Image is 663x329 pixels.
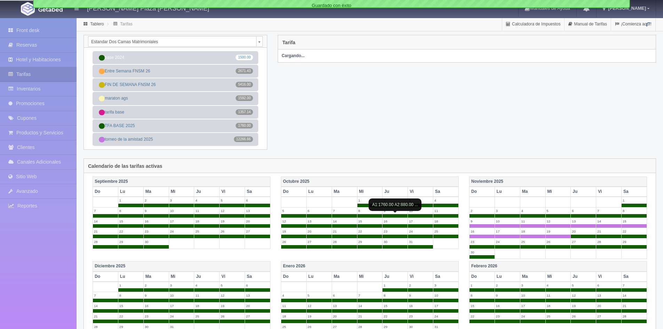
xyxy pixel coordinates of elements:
th: Mi [169,187,194,197]
label: 30 [469,249,495,256]
th: Vi [408,272,433,282]
th: Ju [194,187,220,197]
label: 1 [382,282,408,289]
label: 9 [495,292,520,299]
label: 30 [382,238,408,245]
span: 2671.43 [236,68,253,74]
label: 2 [408,282,433,289]
label: 6 [596,282,621,289]
label: 3 [433,282,458,289]
label: 12 [307,303,332,309]
label: 3 [495,207,520,214]
label: 10 [169,207,194,214]
label: 21 [93,228,118,235]
th: Ju [194,272,220,282]
label: 20 [596,303,621,309]
label: 6 [571,207,596,214]
label: 1 [357,197,382,204]
th: Vi [408,187,433,197]
label: 14 [93,218,118,225]
span: 1592.00 [236,95,253,101]
a: base 20241500.00 [93,51,258,64]
label: 5 [220,197,245,204]
label: 23 [382,228,408,235]
th: Ma [332,187,357,197]
label: 5 [220,282,245,289]
label: 19 [546,228,571,235]
label: 16 [382,218,408,225]
label: 16 [495,303,520,309]
label: 1 [118,197,143,204]
label: 24 [495,238,520,245]
label: 1 [622,197,647,204]
label: 10 [433,292,458,299]
label: 7 [332,207,357,214]
a: FIN DE SEMANA FNSM 265416.00 [93,78,258,91]
label: 23 [469,238,495,245]
th: Mi [545,187,571,197]
label: 21 [596,228,621,235]
label: 11 [546,292,571,299]
label: 25 [194,313,219,320]
label: 13 [307,218,332,225]
th: Do [281,187,306,197]
th: Do [469,187,495,197]
th: Sa [433,272,459,282]
label: 24 [408,228,433,235]
label: 3 [520,282,545,289]
label: 1 [469,282,495,289]
label: 21 [93,313,118,320]
label: 8 [382,292,408,299]
label: 6 [245,197,270,204]
a: Tarifas [120,22,132,26]
label: 19 [307,313,332,320]
th: Febrero 2026 [469,261,647,272]
label: 21 [332,228,357,235]
label: 27 [596,313,621,320]
label: 7 [93,292,118,299]
span: Guardado con éxito [312,3,351,8]
label: 13 [332,303,357,309]
label: 25 [546,313,571,320]
a: Entre Semana FNSM 262671.43 [93,65,258,78]
a: Calculadora de Impuestos [502,17,564,31]
label: 26 [546,238,571,245]
img: Getabed [21,2,35,16]
label: 3 [169,197,194,204]
label: 5 [281,207,306,214]
a: torneo de la amistad 202512266.66 [93,133,258,146]
label: 17 [433,303,458,309]
th: Mi [357,187,382,197]
label: 16 [469,228,495,235]
th: Vi [596,187,622,197]
label: 9 [408,292,433,299]
label: 17 [520,303,545,309]
label: 25 [194,228,219,235]
label: 17 [169,303,194,309]
label: 25 [520,238,545,245]
label: 22 [118,313,143,320]
label: 20 [332,313,357,320]
th: Enero 2026 [281,261,458,272]
h4: Tarifa [282,40,295,45]
label: 23 [144,313,169,320]
label: 15 [382,303,408,309]
th: Do [93,272,118,282]
th: Do [93,187,118,197]
th: Ju [382,272,408,282]
th: Octubre 2025 [281,177,458,187]
th: Ma [143,272,169,282]
label: 19 [220,303,245,309]
label: 29 [118,238,143,245]
label: 14 [357,303,382,309]
span: 1760.00 [236,123,253,128]
label: 16 [144,303,169,309]
label: 23 [144,228,169,235]
label: 24 [169,313,194,320]
label: 4 [281,292,306,299]
label: 27 [307,238,332,245]
label: 22 [118,228,143,235]
label: 4 [546,282,571,289]
label: 15 [118,218,143,225]
span: Estandar Dos Camas Matrimoniales [91,37,253,47]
